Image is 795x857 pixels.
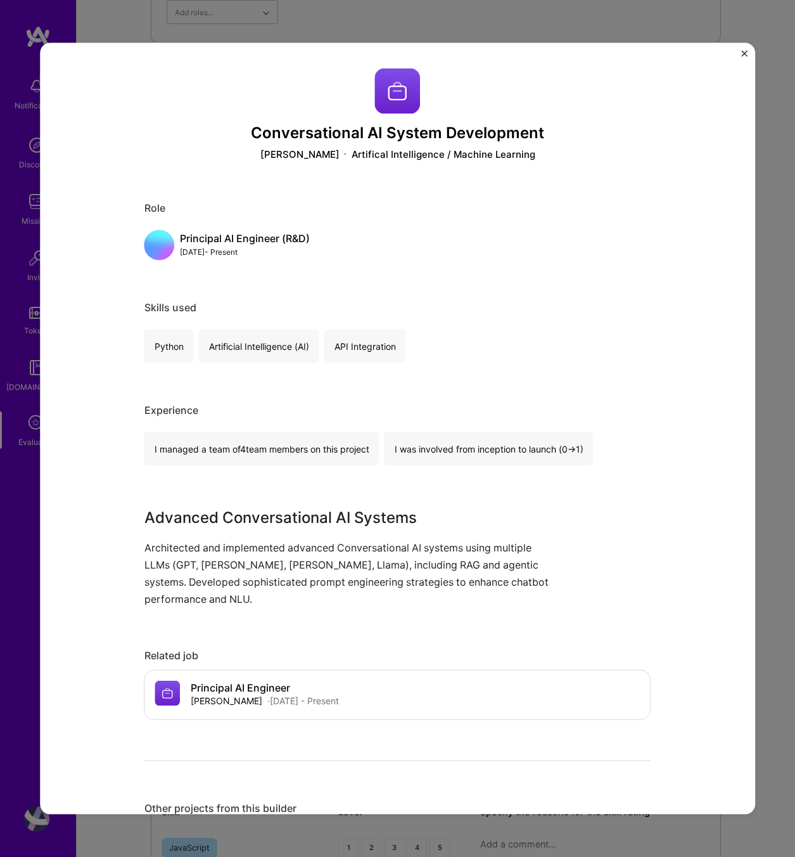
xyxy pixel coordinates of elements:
img: Company logo [375,68,421,114]
div: Artificial Intelligence (AI) [199,329,319,363]
div: Python [144,329,194,363]
div: Principal AI Engineer (R&D) [180,231,310,245]
div: [PERSON_NAME] [191,694,262,707]
h3: Advanced Conversational AI Systems [144,506,556,529]
img: Company logo [155,680,181,706]
div: [DATE] - Present [180,245,310,258]
h3: Conversational AI System Development [144,124,651,143]
div: I managed a team of 4 team members on this project [144,432,379,465]
div: Role [144,201,651,214]
div: I was involved from inception to launch (0 -> 1) [385,432,594,465]
div: Other projects from this builder [144,801,651,815]
p: Architected and implemented advanced Conversational AI systems using multiple LLMs (GPT, [PERSON_... [144,539,556,608]
img: Dot [345,147,347,160]
h4: Principal AI Engineer [191,682,339,694]
div: Skills used [144,300,651,314]
div: · [DATE] - Present [267,694,339,707]
div: Related job [144,648,651,662]
div: API Integration [324,329,406,363]
img: placeholder.5677c315.png [144,229,175,260]
div: Artifical Intelligence / Machine Learning [352,147,535,160]
button: Close [741,51,747,64]
div: [PERSON_NAME] [260,147,340,160]
div: Experience [144,403,651,416]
